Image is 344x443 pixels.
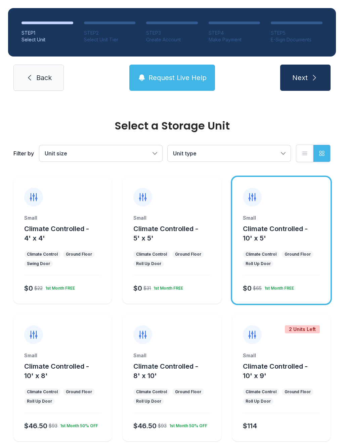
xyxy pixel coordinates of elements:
div: Climate Control [246,252,276,257]
div: $31 [143,285,151,292]
button: Unit type [168,145,291,161]
div: Select a Storage Unit [13,120,331,131]
div: 1st Month FREE [262,283,294,291]
span: Request Live Help [148,73,207,82]
button: Climate Controlled - 8' x 10' [133,362,218,380]
button: Climate Controlled - 10' x 8' [24,362,109,380]
span: Unit size [45,150,67,157]
div: Climate Control [27,389,58,395]
div: E-Sign Documents [271,36,322,43]
button: Unit size [39,145,162,161]
div: Roll Up Door [136,399,161,404]
span: Unit type [173,150,197,157]
div: Ground Floor [175,389,201,395]
div: Small [243,352,320,359]
div: Small [133,352,210,359]
div: Ground Floor [66,389,92,395]
div: STEP 1 [21,30,73,36]
button: Climate Controlled - 10' x 9' [243,362,328,380]
div: Small [243,215,320,221]
div: Swing Door [27,261,50,266]
div: Climate Control [27,252,58,257]
button: Climate Controlled - 4' x 4' [24,224,109,243]
div: 1st Month FREE [151,283,183,291]
div: STEP 3 [146,30,198,36]
button: Climate Controlled - 5' x 5' [133,224,218,243]
div: Climate Control [136,389,167,395]
div: $0 [133,284,142,293]
div: Roll Up Door [27,399,52,404]
span: Climate Controlled - 10' x 9' [243,362,308,380]
div: $46.50 [133,421,157,431]
div: $114 [243,421,257,431]
div: Climate Control [136,252,167,257]
span: Climate Controlled - 10' x 5' [243,225,308,242]
span: Climate Controlled - 10' x 8' [24,362,89,380]
div: $46.50 [24,421,47,431]
div: $22 [34,285,43,292]
div: Ground Floor [175,252,201,257]
span: Next [292,73,308,82]
span: Climate Controlled - 5' x 5' [133,225,198,242]
div: Small [24,215,101,221]
div: $0 [24,284,33,293]
span: Back [36,73,52,82]
div: 2 Units Left [285,325,320,333]
div: Filter by [13,149,34,157]
div: $0 [243,284,252,293]
div: $93 [158,422,167,429]
div: Small [24,352,101,359]
div: 1st Month 50% OFF [167,420,207,429]
span: Climate Controlled - 8' x 10' [133,362,198,380]
div: Ground Floor [66,252,92,257]
div: 1st Month FREE [43,283,75,291]
div: STEP 5 [271,30,322,36]
div: Roll Up Door [246,399,271,404]
div: Select Unit Tier [84,36,136,43]
div: Climate Control [246,389,276,395]
div: Make Payment [209,36,260,43]
span: Climate Controlled - 4' x 4' [24,225,89,242]
div: STEP 4 [209,30,260,36]
div: 1st Month 50% OFF [57,420,98,429]
div: Select Unit [21,36,73,43]
button: Climate Controlled - 10' x 5' [243,224,328,243]
div: Roll Up Door [246,261,271,266]
div: Ground Floor [285,389,311,395]
div: Roll Up Door [136,261,161,266]
div: Ground Floor [285,252,311,257]
div: $65 [253,285,262,292]
div: Small [133,215,210,221]
div: $93 [49,422,57,429]
div: STEP 2 [84,30,136,36]
div: Create Account [146,36,198,43]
